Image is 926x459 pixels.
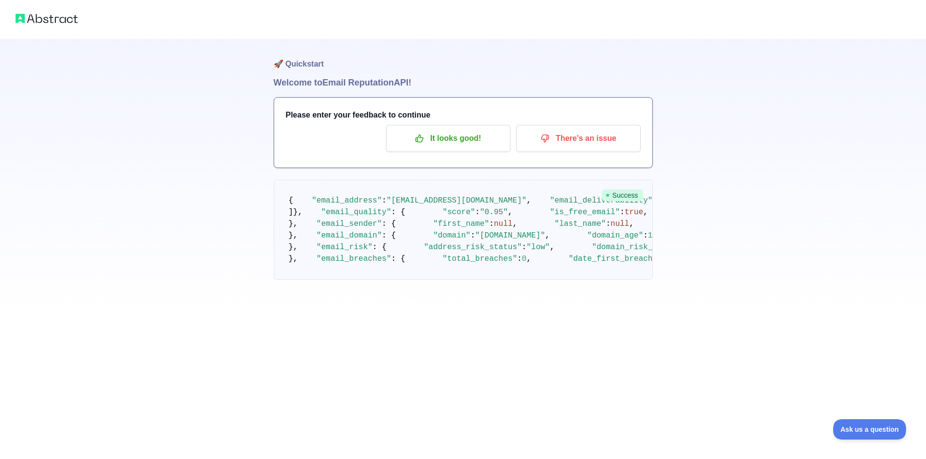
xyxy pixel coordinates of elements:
span: 0 [522,255,527,263]
span: "email_sender" [316,220,382,228]
span: : { [382,231,396,240]
span: "email_breaches" [316,255,391,263]
span: , [526,196,531,205]
span: "date_first_breached" [569,255,667,263]
span: : [382,196,387,205]
span: , [508,208,513,217]
span: true [625,208,643,217]
button: There's an issue [516,125,641,152]
span: "domain_age" [587,231,643,240]
span: "email_quality" [321,208,391,217]
span: : [471,231,475,240]
span: "email_address" [312,196,382,205]
span: "last_name" [555,220,606,228]
span: , [550,243,555,252]
span: : [517,255,522,263]
span: null [494,220,512,228]
span: null [611,220,629,228]
h1: Welcome to Email Reputation API! [274,76,653,89]
span: , [629,220,634,228]
span: "total_breaches" [442,255,517,263]
span: "is_free_email" [550,208,620,217]
span: : [522,243,527,252]
span: : [620,208,625,217]
button: It looks good! [386,125,510,152]
span: 11015 [648,231,671,240]
span: Success [602,189,643,201]
span: { [289,196,294,205]
span: "[DOMAIN_NAME]" [475,231,545,240]
span: : [489,220,494,228]
span: : { [382,220,396,228]
span: "domain" [433,231,471,240]
img: Abstract logo [16,12,78,25]
h3: Please enter your feedback to continue [286,109,641,121]
span: "domain_risk_status" [592,243,685,252]
p: It looks good! [393,130,503,147]
span: "email_domain" [316,231,382,240]
span: "0.95" [480,208,508,217]
span: "[EMAIL_ADDRESS][DOMAIN_NAME]" [386,196,526,205]
span: , [643,208,648,217]
span: : [606,220,611,228]
span: , [545,231,550,240]
h1: 🚀 Quickstart [274,39,653,76]
span: , [512,220,517,228]
span: "address_risk_status" [424,243,522,252]
span: , [526,255,531,263]
span: "low" [526,243,550,252]
span: "email_risk" [316,243,372,252]
span: : { [372,243,386,252]
span: "score" [442,208,475,217]
p: There's an issue [524,130,633,147]
span: : { [391,255,405,263]
iframe: Toggle Customer Support [833,419,907,440]
span: : { [391,208,405,217]
span: : [475,208,480,217]
span: : [643,231,648,240]
span: "email_deliverability" [550,196,652,205]
span: "first_name" [433,220,489,228]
